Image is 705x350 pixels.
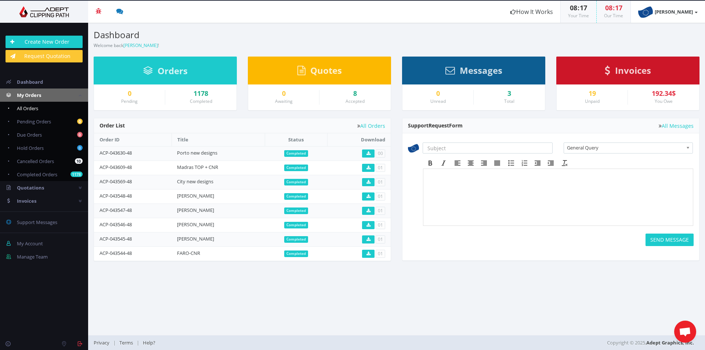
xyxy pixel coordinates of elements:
div: Align left [451,158,464,168]
span: Support Form [408,122,463,129]
small: You Owe [655,98,673,104]
a: Quotes [297,69,342,75]
a: [PERSON_NAME] [177,235,214,242]
button: SEND MESSAGE [646,234,694,246]
span: Request [429,122,449,129]
a: ACP-043545-48 [100,235,132,242]
small: Our Time [604,12,623,19]
a: Request Quotation [6,50,83,62]
div: Decrease indent [531,158,544,168]
small: Unread [430,98,446,104]
a: ACP-043547-48 [100,207,132,213]
a: All Messages [659,123,694,129]
span: Completed [284,165,308,171]
a: Orders [143,69,188,76]
span: : [577,3,580,12]
a: How It Works [503,1,560,23]
span: : [612,3,615,12]
a: 0 [408,90,468,97]
div: Bold [424,158,437,168]
a: [PERSON_NAME] [123,42,158,48]
span: Completed Orders [17,171,57,178]
div: 192.34$ [633,90,694,97]
a: Adept Graphics, Inc. [646,339,694,346]
strong: [PERSON_NAME] [655,8,693,15]
a: [PERSON_NAME] [177,221,214,228]
span: Invoices [17,198,36,204]
span: Completed [284,179,308,185]
a: Privacy [94,339,113,346]
a: Invoices [605,69,651,75]
a: ACP-043630-48 [100,149,132,156]
th: Title [171,133,265,146]
b: 0 [77,119,83,124]
span: Order List [100,122,125,129]
a: Messages [445,69,502,75]
span: My Orders [17,92,41,98]
a: [PERSON_NAME] [177,192,214,199]
span: Completed [284,150,308,157]
a: 19 [562,90,622,97]
span: 08 [605,3,612,12]
div: 3 [479,90,539,97]
a: ACP-043609-48 [100,164,132,170]
img: Adept Graphics [6,6,83,17]
span: All Orders [17,105,38,112]
a: 0 [254,90,314,97]
a: Terms [116,339,137,346]
a: Madras TOP + CNR [177,164,218,170]
div: Numbered list [518,158,531,168]
a: ACP-043546-48 [100,221,132,228]
span: General Query [567,143,683,152]
iframe: Rich Text Area. Press ALT-F9 for menu. Press ALT-F10 for toolbar. Press ALT-0 for help [423,169,693,225]
span: Copyright © 2025, [607,339,694,346]
a: 1178 [171,90,231,97]
span: Support Messages [17,219,57,225]
img: timthumb.php [408,142,419,154]
span: 17 [580,3,587,12]
span: Due Orders [17,131,42,138]
span: Completed [284,236,308,243]
small: Accepted [346,98,365,104]
div: Align right [477,158,491,168]
span: Messages [460,64,502,76]
a: 0 [100,90,159,97]
small: Awaiting [275,98,293,104]
th: Download [327,133,391,146]
th: Status [265,133,328,146]
div: Bullet list [505,158,518,168]
a: ACP-043548-48 [100,192,132,199]
small: Your Time [568,12,589,19]
small: Unpaid [585,98,600,104]
div: | | [94,335,498,350]
span: 17 [615,3,622,12]
b: 1178 [70,172,83,177]
a: 8 [325,90,385,97]
div: Increase indent [544,158,557,168]
span: Cancelled Orders [17,158,54,165]
span: Completed [284,193,308,200]
th: Order ID [94,133,171,146]
a: Porto new designs [177,149,217,156]
a: ACP-043569-48 [100,178,132,185]
h3: Dashboard [94,30,391,40]
a: ACP-043544-48 [100,250,132,256]
span: Quotations [17,184,44,191]
b: 0 [77,145,83,151]
span: Orders [158,65,188,77]
span: Hold Orders [17,145,44,151]
b: 10 [75,158,83,164]
a: Help? [139,339,159,346]
span: Invoices [615,64,651,76]
small: Pending [121,98,138,104]
div: Italic [437,158,450,168]
div: Clear formatting [558,158,571,168]
small: Completed [190,98,212,104]
span: Quotes [310,64,342,76]
div: Align center [464,158,477,168]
